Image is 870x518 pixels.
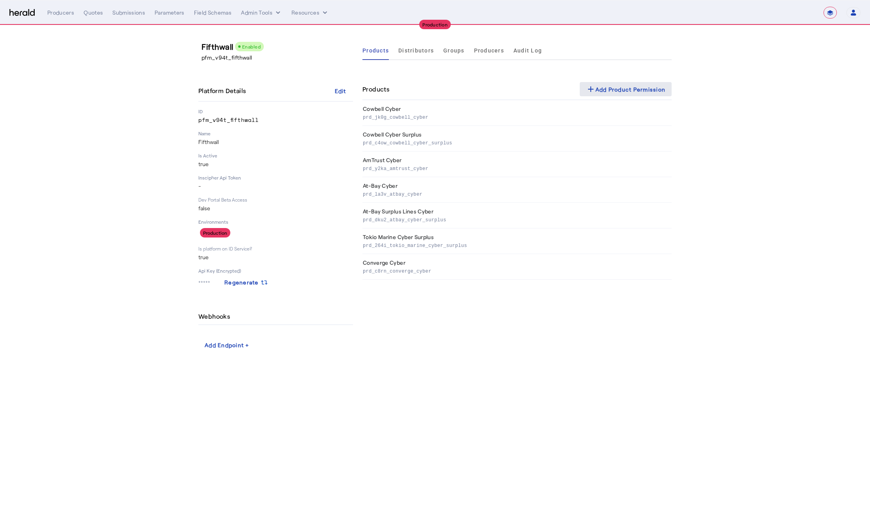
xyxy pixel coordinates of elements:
h4: Webhooks [198,312,233,321]
p: Name [198,130,353,137]
button: Add Endpoint + [198,338,256,352]
div: Edit [335,87,346,95]
p: Environments [198,219,353,225]
th: Tokio Marine Cyber Surplus [362,228,672,254]
p: Api Key (Encrypted) [198,267,353,274]
mat-icon: add [586,84,596,94]
div: Submissions [112,9,145,17]
th: Converge Cyber [362,254,672,280]
button: Resources dropdown menu [291,9,329,17]
span: Regenerate [224,279,259,286]
div: Parameters [155,9,185,17]
div: Quotes [84,9,103,17]
span: Enabled [242,44,261,49]
p: true [198,160,353,168]
div: Add Product Permission [586,84,666,94]
a: Groups [443,41,465,60]
button: Regenerate [218,275,274,290]
th: At-Bay Surplus Lines Cyber [362,203,672,228]
p: prd_la3v_atbay_cyber [363,190,668,198]
p: prd_264i_tokio_marine_cyber_surplus [363,241,668,249]
a: Audit Log [513,41,542,60]
div: Production [419,20,451,29]
button: Add Product Permission [580,82,672,96]
a: Distributors [398,41,434,60]
div: Production [200,228,230,237]
th: At-Bay Cyber [362,177,672,203]
span: Groups [443,48,465,53]
span: Audit Log [513,48,542,53]
p: prd_dku2_atbay_cyber_surplus [363,215,668,223]
span: Producers [474,48,504,53]
p: prd_jk0g_cowbell_cyber [363,113,668,121]
p: pfm_v94t_fifthwall [198,116,353,124]
span: Products [362,48,389,53]
p: Fifthwall [198,138,353,146]
th: Cowbell Cyber [362,100,672,126]
th: AmTrust Cyber [362,151,672,177]
h4: Products [362,84,389,94]
p: pfm_v94t_fifthwall [202,54,356,62]
div: Field Schemas [194,9,232,17]
div: Producers [47,9,74,17]
div: Add Endpoint + [205,341,250,349]
img: Herald Logo [9,9,35,17]
span: Distributors [398,48,434,53]
p: prd_y2ka_amtrust_cyber [363,164,668,172]
button: Edit [328,84,353,98]
th: Cowbell Cyber Surplus [362,126,672,151]
p: Dev Portal Beta Access [198,196,353,203]
p: Is platform on ID Service? [198,245,353,252]
p: Is Active [198,152,353,159]
p: ID [198,108,353,114]
p: prd_c8rn_converge_cyber [363,267,668,275]
a: Products [362,41,389,60]
p: Inscipher Api Token [198,174,353,181]
h4: Platform Details [198,86,249,95]
p: prd_c4ow_cowbell_cyber_surplus [363,138,668,146]
button: internal dropdown menu [241,9,282,17]
p: - [198,182,353,190]
p: true [198,253,353,261]
p: false [198,204,353,212]
h3: Fifthwall [202,41,356,52]
a: Producers [474,41,504,60]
